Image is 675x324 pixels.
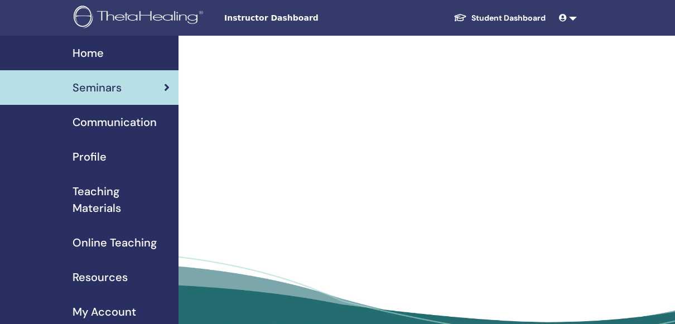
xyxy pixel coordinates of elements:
[454,13,467,22] img: graduation-cap-white.svg
[73,45,104,61] span: Home
[73,148,107,165] span: Profile
[73,269,128,286] span: Resources
[73,114,157,130] span: Communication
[73,303,136,320] span: My Account
[73,79,122,96] span: Seminars
[73,234,157,251] span: Online Teaching
[445,8,555,28] a: Student Dashboard
[74,6,207,31] img: logo.png
[73,183,170,216] span: Teaching Materials
[224,12,392,24] span: Instructor Dashboard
